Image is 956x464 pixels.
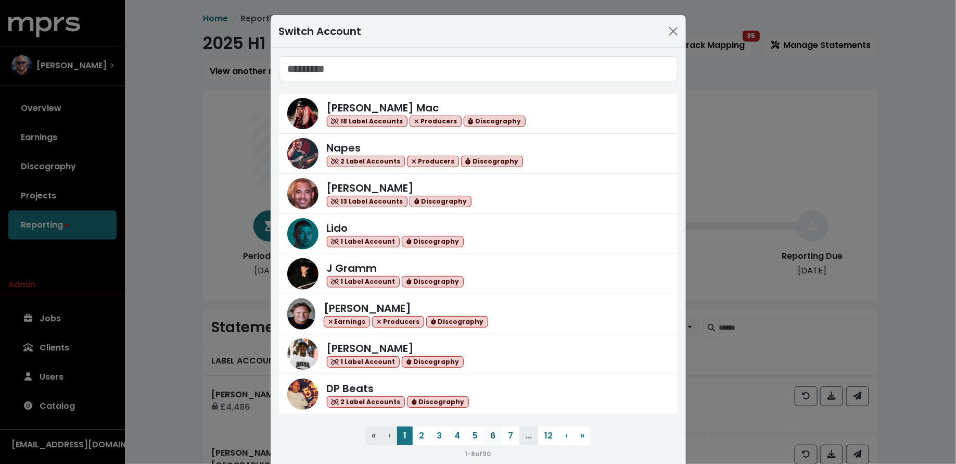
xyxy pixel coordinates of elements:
[279,23,362,39] div: Switch Account
[407,396,469,408] span: Discography
[430,427,448,445] button: 3
[279,94,678,134] a: Keegan Mac[PERSON_NAME] Mac 18 Label Accounts Producers Discography
[279,294,678,334] a: Scott Hendricks[PERSON_NAME] Earnings Producers Discography
[327,276,400,288] span: 1 Label Account
[279,214,678,254] a: LidoLido 1 Label Account Discography
[327,396,405,408] span: 2 Label Accounts
[327,156,405,168] span: 2 Label Accounts
[287,178,318,209] img: Harvey Mason Jr
[279,56,678,81] input: Search accounts
[402,356,464,368] span: Discography
[279,174,678,214] a: Harvey Mason Jr[PERSON_NAME] 13 Label Accounts Discography
[324,316,371,328] span: Earnings
[279,374,678,414] a: DP BeatsDP Beats 2 Label Accounts Discography
[461,156,523,168] span: Discography
[410,116,462,128] span: Producers
[287,98,318,129] img: Keegan Mac
[287,258,318,290] img: J Gramm
[327,341,414,356] span: [PERSON_NAME]
[279,254,678,294] a: J GrammJ Gramm 1 Label Account Discography
[327,181,414,195] span: [PERSON_NAME]
[327,196,408,208] span: 13 Label Accounts
[327,141,361,155] span: Napes
[372,316,424,328] span: Producers
[410,196,471,208] span: Discography
[502,427,519,445] button: 7
[466,427,484,445] button: 5
[327,381,374,396] span: DP Beats
[426,316,488,328] span: Discography
[327,236,400,248] span: 1 Label Account
[279,334,678,374] a: Lex Luger[PERSON_NAME] 1 Label Account Discography
[413,427,430,445] button: 2
[402,276,464,288] span: Discography
[327,116,408,128] span: 18 Label Accounts
[407,156,459,168] span: Producers
[464,116,526,128] span: Discography
[580,430,584,442] span: »
[327,356,400,368] span: 1 Label Account
[484,427,502,445] button: 6
[324,301,411,316] span: [PERSON_NAME]
[665,23,682,40] button: Close
[465,449,491,458] small: 1 - 8 of 90
[538,427,559,445] button: 12
[287,298,315,330] img: Scott Hendricks
[327,221,348,235] span: Lido
[397,427,413,445] button: 1
[402,236,464,248] span: Discography
[327,101,439,115] span: [PERSON_NAME] Mac
[327,261,377,275] span: J Gramm
[287,379,318,410] img: DP Beats
[565,430,568,442] span: ›
[287,138,318,169] img: Napes
[448,427,466,445] button: 4
[279,134,678,174] a: NapesNapes 2 Label Accounts Producers Discography
[287,218,318,249] img: Lido
[287,338,318,370] img: Lex Luger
